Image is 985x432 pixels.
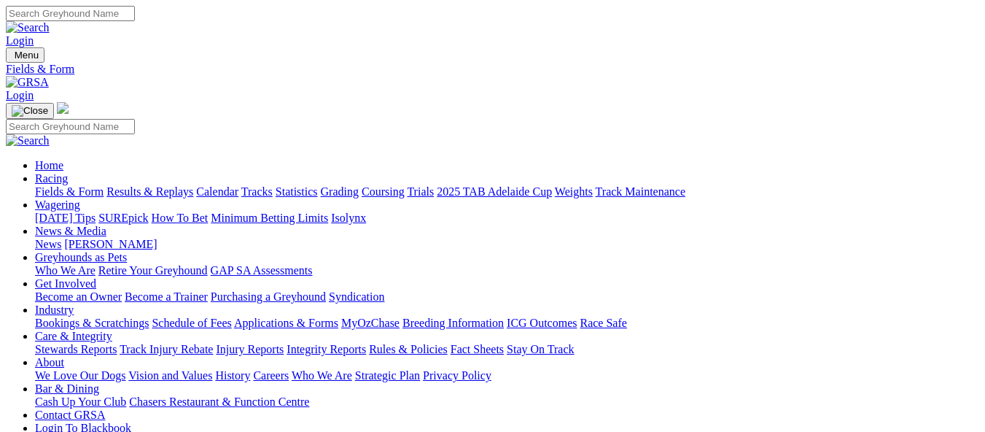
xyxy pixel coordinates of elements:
[35,212,96,224] a: [DATE] Tips
[129,396,309,408] a: Chasers Restaurant & Function Centre
[211,264,313,277] a: GAP SA Assessments
[35,330,112,342] a: Care & Integrity
[128,369,212,382] a: Vision and Values
[152,212,209,224] a: How To Bet
[35,185,104,198] a: Fields & Form
[362,185,405,198] a: Coursing
[35,343,979,356] div: Care & Integrity
[211,290,326,303] a: Purchasing a Greyhound
[125,290,208,303] a: Become a Trainer
[216,343,284,355] a: Injury Reports
[35,185,979,198] div: Racing
[12,105,48,117] img: Close
[35,264,979,277] div: Greyhounds as Pets
[64,238,157,250] a: [PERSON_NAME]
[6,47,44,63] button: Toggle navigation
[57,102,69,114] img: logo-grsa-white.png
[6,34,34,47] a: Login
[211,212,328,224] a: Minimum Betting Limits
[580,317,626,329] a: Race Safe
[451,343,504,355] a: Fact Sheets
[355,369,420,382] a: Strategic Plan
[276,185,318,198] a: Statistics
[6,6,135,21] input: Search
[6,89,34,101] a: Login
[596,185,685,198] a: Track Maintenance
[152,317,231,329] a: Schedule of Fees
[329,290,384,303] a: Syndication
[15,50,39,61] span: Menu
[196,185,238,198] a: Calendar
[106,185,193,198] a: Results & Replays
[35,304,74,316] a: Industry
[35,290,979,304] div: Get Involved
[35,369,979,382] div: About
[402,317,504,329] a: Breeding Information
[234,317,338,329] a: Applications & Forms
[35,317,149,329] a: Bookings & Scratchings
[437,185,552,198] a: 2025 TAB Adelaide Cup
[35,369,125,382] a: We Love Our Dogs
[98,264,208,277] a: Retire Your Greyhound
[407,185,434,198] a: Trials
[35,343,117,355] a: Stewards Reports
[287,343,366,355] a: Integrity Reports
[35,396,126,408] a: Cash Up Your Club
[6,134,50,147] img: Search
[35,172,68,185] a: Racing
[120,343,213,355] a: Track Injury Rebate
[321,185,359,198] a: Grading
[292,369,352,382] a: Who We Are
[241,185,273,198] a: Tracks
[35,159,63,171] a: Home
[35,238,979,251] div: News & Media
[35,290,122,303] a: Become an Owner
[341,317,400,329] a: MyOzChase
[215,369,250,382] a: History
[507,317,577,329] a: ICG Outcomes
[423,369,491,382] a: Privacy Policy
[6,76,49,89] img: GRSA
[35,238,61,250] a: News
[6,21,50,34] img: Search
[35,409,105,421] a: Contact GRSA
[507,343,574,355] a: Stay On Track
[35,251,127,263] a: Greyhounds as Pets
[35,277,96,290] a: Get Involved
[253,369,289,382] a: Careers
[98,212,148,224] a: SUREpick
[6,103,54,119] button: Toggle navigation
[35,356,64,369] a: About
[35,212,979,225] div: Wagering
[555,185,593,198] a: Weights
[35,225,106,237] a: News & Media
[369,343,448,355] a: Rules & Policies
[6,119,135,134] input: Search
[35,264,96,277] a: Who We Are
[6,63,979,76] a: Fields & Form
[35,198,80,211] a: Wagering
[35,382,99,395] a: Bar & Dining
[331,212,366,224] a: Isolynx
[35,396,979,409] div: Bar & Dining
[35,317,979,330] div: Industry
